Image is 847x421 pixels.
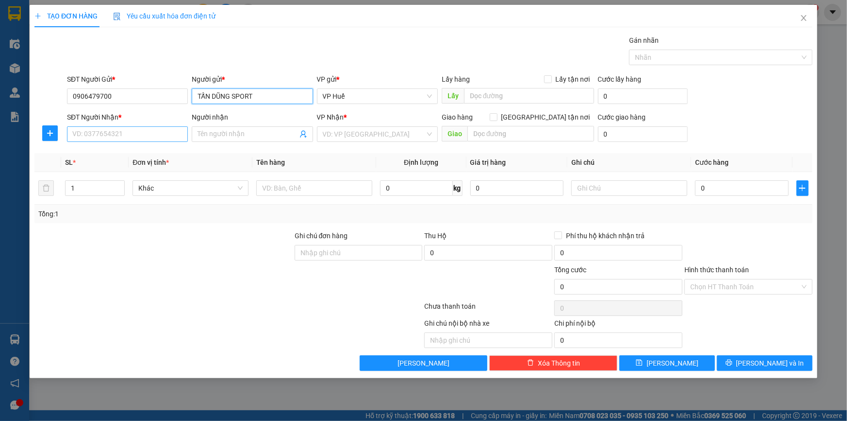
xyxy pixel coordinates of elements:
span: Giao [442,126,467,141]
span: Đơn vị tính [133,158,169,166]
span: user-add [299,130,307,138]
button: printer[PERSON_NAME] và In [717,355,813,371]
label: Gán nhãn [629,36,659,44]
button: save[PERSON_NAME] [619,355,715,371]
button: plus [42,125,58,141]
input: Ghi chú đơn hàng [295,245,423,261]
span: [GEOGRAPHIC_DATA] tận nơi [498,112,594,123]
div: Chưa thanh toán [424,301,554,318]
span: Cước hàng [695,158,729,166]
button: deleteXóa Thông tin [489,355,617,371]
input: Dọc đường [464,88,594,104]
span: plus [34,13,41,19]
span: close [800,14,808,22]
div: Người nhận [192,112,313,123]
span: Tên hàng [256,158,285,166]
span: plus [797,184,808,192]
img: icon [113,13,121,20]
button: [PERSON_NAME] [360,355,488,371]
span: printer [726,359,732,367]
div: Chi phí nội bộ [554,318,682,333]
span: Thu Hộ [424,232,447,240]
span: Yêu cầu xuất hóa đơn điện tử [113,12,216,20]
span: kg [453,180,463,196]
span: Lấy tận nơi [552,74,594,85]
span: plus [43,129,57,137]
span: [PERSON_NAME] [398,358,449,368]
div: Người gửi [192,74,313,85]
span: Định lượng [404,158,438,166]
input: VD: Bàn, Ghế [256,180,372,196]
span: VP Huế [323,89,432,104]
th: Ghi chú [567,153,691,172]
div: SĐT Người Nhận [67,112,188,123]
span: Xóa Thông tin [538,358,580,368]
label: Cước giao hàng [598,113,646,121]
label: Hình thức thanh toán [684,266,749,274]
input: 0 [470,180,564,196]
span: save [636,359,643,367]
span: VP Nhận [317,113,344,121]
input: Cước giao hàng [598,126,688,142]
span: Khác [138,181,243,195]
button: Close [790,5,817,32]
span: TẠO ĐƠN HÀNG [34,12,98,20]
span: delete [527,359,534,367]
span: Phí thu hộ khách nhận trả [562,230,648,241]
span: Tổng cước [554,266,586,274]
div: SĐT Người Gửi [67,74,188,85]
button: plus [797,180,809,196]
div: VP gửi [317,74,438,85]
label: Cước lấy hàng [598,75,642,83]
div: Tổng: 1 [38,209,327,219]
span: SL [65,158,73,166]
button: delete [38,180,54,196]
label: Ghi chú đơn hàng [295,232,348,240]
input: Nhập ghi chú [424,333,552,348]
span: Giao hàng [442,113,473,121]
span: Lấy hàng [442,75,470,83]
span: Giá trị hàng [470,158,506,166]
span: [PERSON_NAME] và In [736,358,804,368]
span: Lấy [442,88,464,104]
input: Cước lấy hàng [598,88,688,104]
input: Ghi Chú [571,180,687,196]
input: Dọc đường [467,126,594,141]
span: [PERSON_NAME] [647,358,698,368]
div: Ghi chú nội bộ nhà xe [424,318,552,333]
